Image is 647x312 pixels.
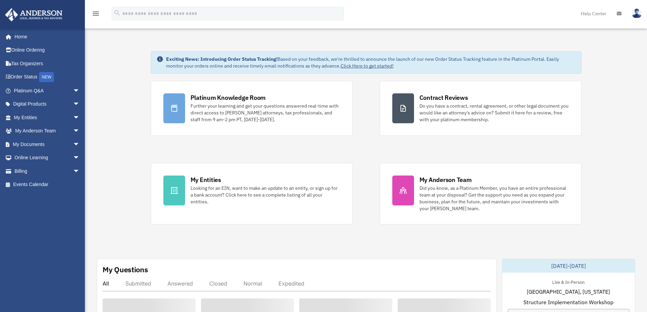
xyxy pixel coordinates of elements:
div: Live & In-Person [547,278,590,285]
div: Closed [209,280,227,287]
div: Expedited [278,280,304,287]
div: Platinum Knowledge Room [191,93,266,102]
a: My Entitiesarrow_drop_down [5,111,90,124]
a: My Documentsarrow_drop_down [5,137,90,151]
span: arrow_drop_down [73,137,87,151]
a: Platinum Knowledge Room Further your learning and get your questions answered real-time with dire... [151,81,353,136]
a: Contract Reviews Do you have a contract, rental agreement, or other legal document you would like... [380,81,581,136]
span: arrow_drop_down [73,97,87,111]
div: Further your learning and get your questions answered real-time with direct access to [PERSON_NAM... [191,103,340,123]
div: Normal [244,280,262,287]
div: Based on your feedback, we're thrilled to announce the launch of our new Order Status Tracking fe... [166,56,576,69]
div: Contract Reviews [419,93,468,102]
span: arrow_drop_down [73,164,87,178]
div: Did you know, as a Platinum Member, you have an entire professional team at your disposal? Get th... [419,185,569,212]
a: My Entities Looking for an EIN, want to make an update to an entity, or sign up for a bank accoun... [151,163,353,224]
a: My Anderson Teamarrow_drop_down [5,124,90,138]
span: arrow_drop_down [73,111,87,125]
span: arrow_drop_down [73,151,87,165]
a: Platinum Q&Aarrow_drop_down [5,84,90,97]
a: My Anderson Team Did you know, as a Platinum Member, you have an entire professional team at your... [380,163,581,224]
div: Do you have a contract, rental agreement, or other legal document you would like an attorney's ad... [419,103,569,123]
img: Anderson Advisors Platinum Portal [3,8,65,21]
i: search [113,9,121,17]
i: menu [92,10,100,18]
div: NEW [39,72,54,82]
a: Events Calendar [5,178,90,191]
div: [DATE]-[DATE] [502,259,635,273]
span: Structure Implementation Workshop [523,298,613,306]
a: Online Learningarrow_drop_down [5,151,90,165]
div: Looking for an EIN, want to make an update to an entity, or sign up for a bank account? Click her... [191,185,340,205]
a: Order StatusNEW [5,70,90,84]
a: Home [5,30,87,43]
div: Submitted [125,280,151,287]
div: Answered [167,280,193,287]
span: [GEOGRAPHIC_DATA], [US_STATE] [527,288,610,296]
span: arrow_drop_down [73,124,87,138]
div: All [103,280,109,287]
div: My Entities [191,176,221,184]
a: Online Ordering [5,43,90,57]
a: Click Here to get started! [341,63,394,69]
a: Digital Productsarrow_drop_down [5,97,90,111]
span: arrow_drop_down [73,84,87,98]
div: My Questions [103,264,148,275]
img: User Pic [632,8,642,18]
strong: Exciting News: Introducing Order Status Tracking! [166,56,277,62]
a: Tax Organizers [5,57,90,70]
a: menu [92,12,100,18]
div: My Anderson Team [419,176,472,184]
a: Billingarrow_drop_down [5,164,90,178]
